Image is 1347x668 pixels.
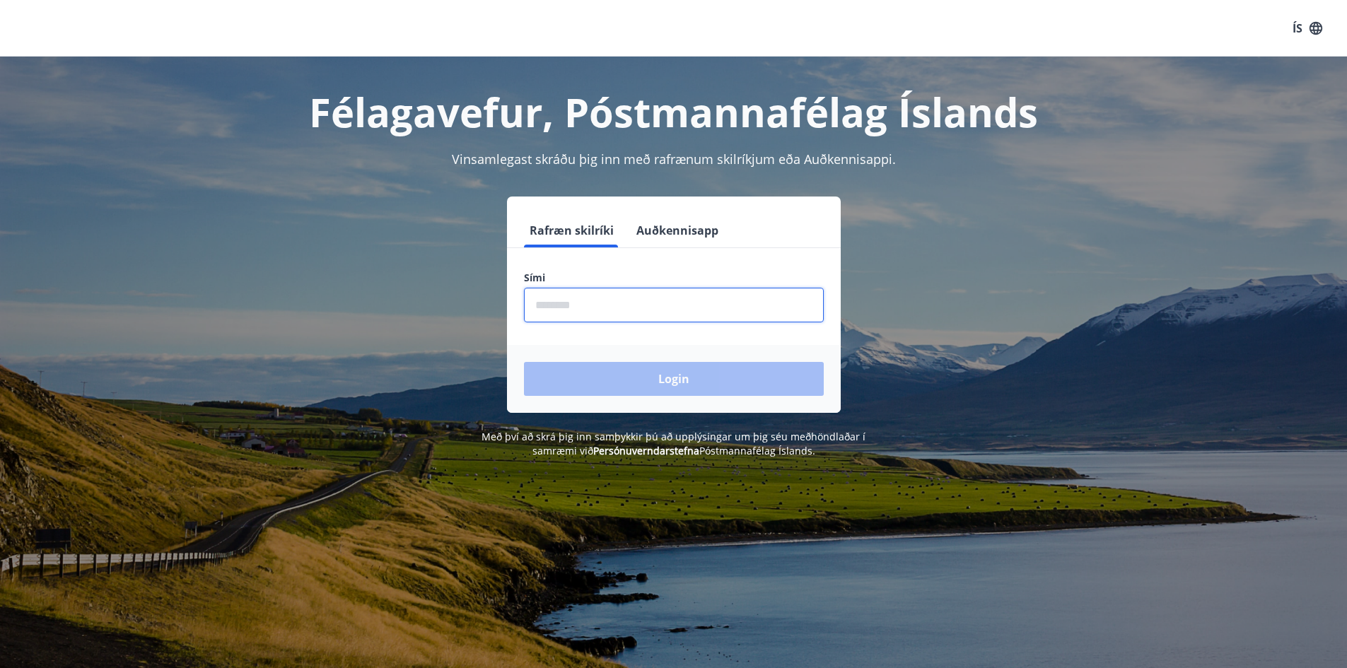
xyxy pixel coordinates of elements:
button: Auðkennisapp [631,213,724,247]
span: Vinsamlegast skráðu þig inn með rafrænum skilríkjum eða Auðkennisappi. [452,151,896,168]
span: Með því að skrá þig inn samþykkir þú að upplýsingar um þig séu meðhöndlaðar í samræmi við Póstman... [482,430,865,457]
button: Rafræn skilríki [524,213,619,247]
a: Persónuverndarstefna [593,444,699,457]
h1: Félagavefur, Póstmannafélag Íslands [182,85,1166,139]
button: ÍS [1285,16,1330,41]
label: Sími [524,271,824,285]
